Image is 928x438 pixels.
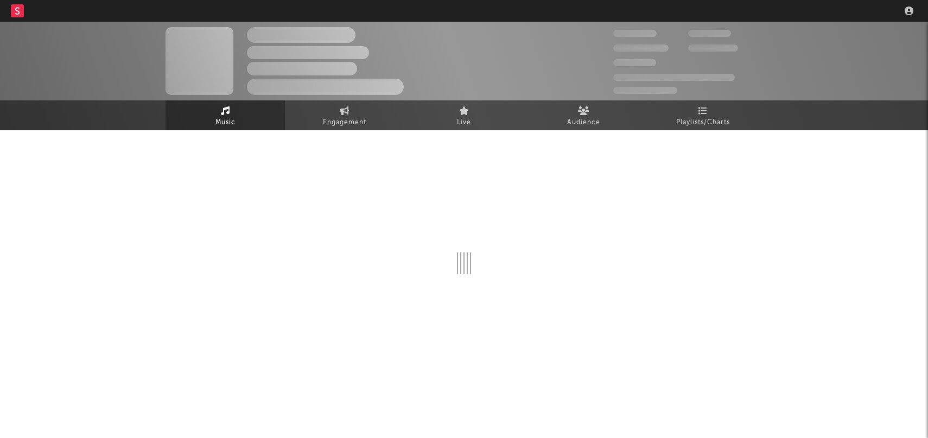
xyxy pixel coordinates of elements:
a: Audience [524,100,643,130]
span: 50,000,000 [613,45,669,52]
span: 1,000,000 [688,45,738,52]
span: Engagement [323,116,366,129]
span: Music [215,116,236,129]
span: Live [457,116,471,129]
a: Playlists/Charts [643,100,762,130]
a: Live [404,100,524,130]
span: 100,000 [688,30,731,37]
span: Audience [567,116,600,129]
a: Music [166,100,285,130]
span: 300,000 [613,30,657,37]
a: Engagement [285,100,404,130]
span: Playlists/Charts [676,116,730,129]
span: 50,000,000 Monthly Listeners [613,74,735,81]
span: Jump Score: 85.0 [613,87,677,94]
span: 100,000 [613,59,656,66]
